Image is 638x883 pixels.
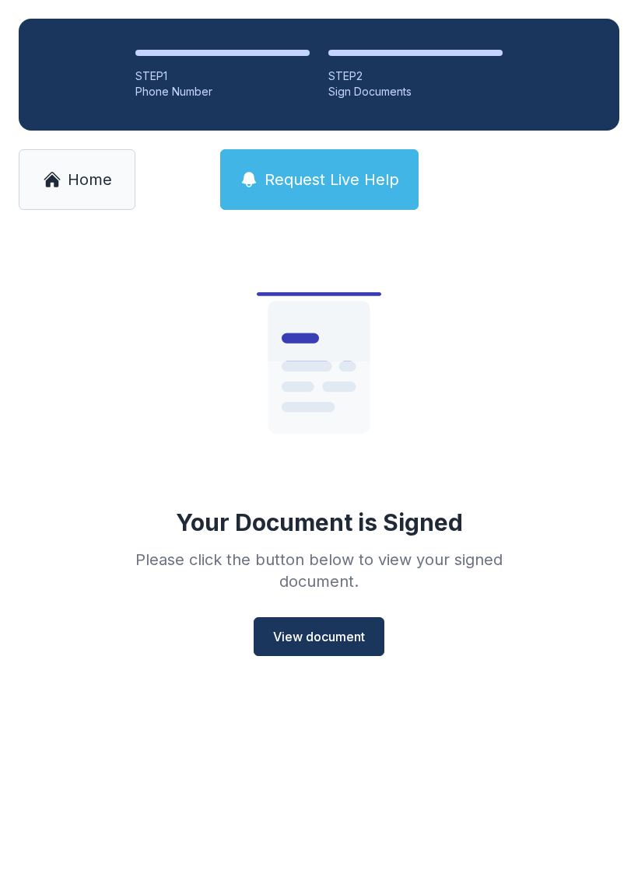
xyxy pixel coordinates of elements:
[328,68,503,84] div: STEP 2
[176,508,463,536] div: Your Document is Signed
[328,84,503,99] div: Sign Documents
[265,169,399,190] span: Request Live Help
[135,68,310,84] div: STEP 1
[68,169,112,190] span: Home
[95,549,543,592] div: Please click the button below to view your signed document.
[273,627,365,646] span: View document
[135,84,310,99] div: Phone Number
